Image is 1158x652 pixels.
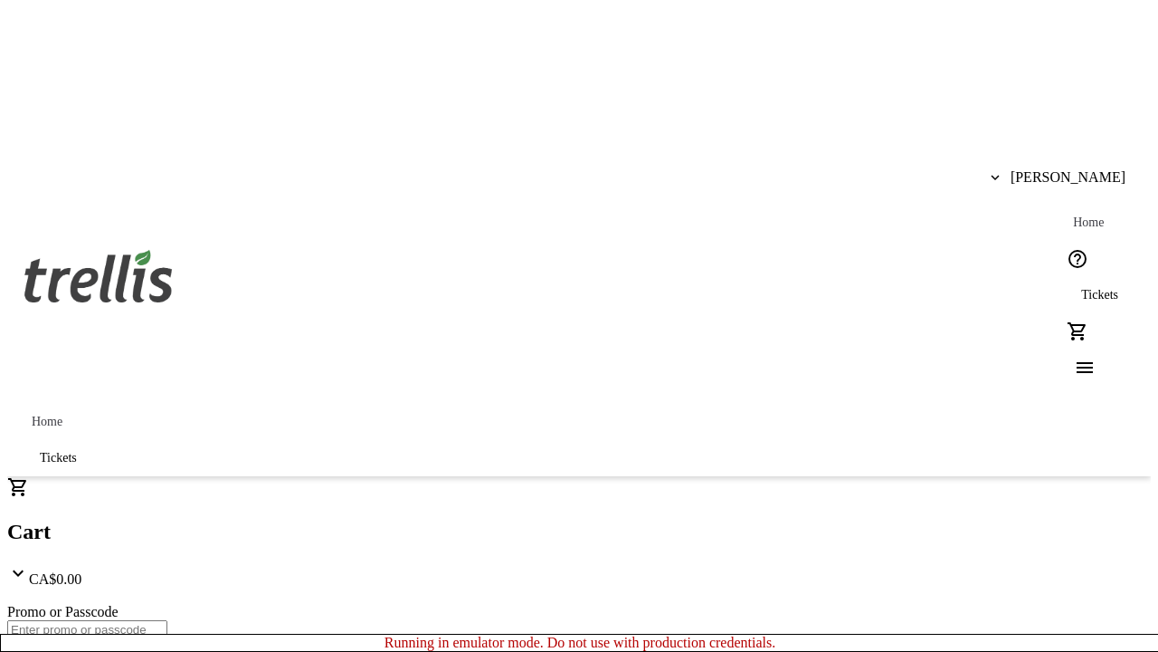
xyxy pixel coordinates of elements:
[1059,277,1140,313] a: Tickets
[18,230,179,321] img: Orient E2E Organization eyCYpTSahW's Logo
[7,476,1151,588] div: CartCA$0.00
[18,440,99,476] a: Tickets
[7,520,1151,544] h2: Cart
[40,451,77,465] span: Tickets
[1059,350,1096,386] button: Menu
[32,415,62,429] span: Home
[1011,169,1125,186] span: [PERSON_NAME]
[1081,288,1118,302] span: Tickets
[18,404,76,440] a: Home
[1059,205,1117,241] a: Home
[1059,313,1096,350] button: Cart
[7,604,119,619] label: Promo or Passcode
[976,159,1140,196] button: [PERSON_NAME]
[1059,241,1096,277] button: Help
[7,620,167,639] input: Enter promo or passcode
[29,571,81,587] span: CA$0.00
[1073,216,1104,230] span: Home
